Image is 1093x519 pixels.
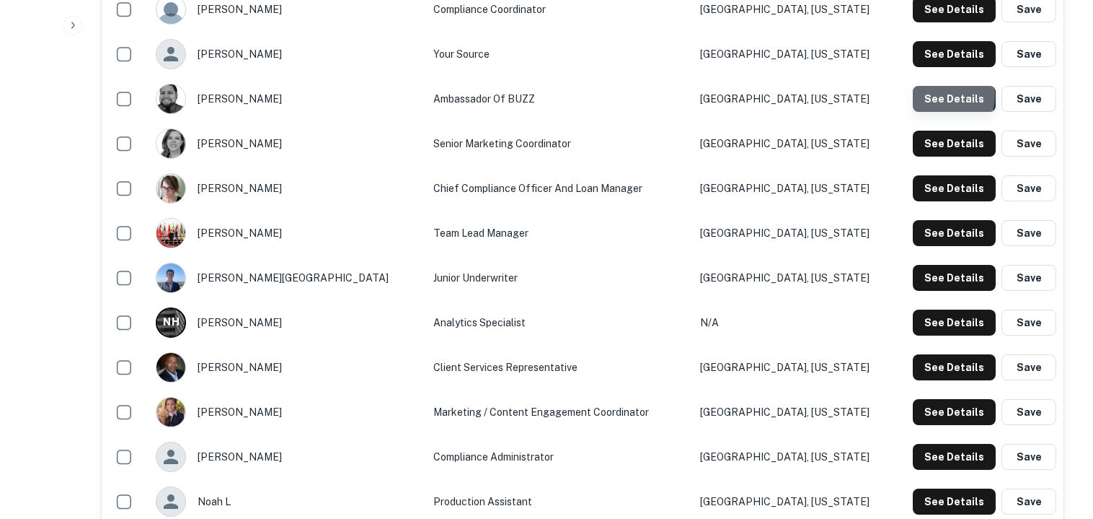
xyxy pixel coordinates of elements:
div: [PERSON_NAME][GEOGRAPHIC_DATA] [156,263,419,293]
img: 1654724206928 [156,84,185,113]
button: Save [1001,131,1056,157]
div: [PERSON_NAME] [156,397,419,427]
td: [GEOGRAPHIC_DATA], [US_STATE] [693,211,893,256]
td: [GEOGRAPHIC_DATA], [US_STATE] [693,121,893,166]
button: See Details [913,265,996,291]
iframe: Chat Widget [1021,404,1093,473]
div: [PERSON_NAME] [156,39,419,69]
td: [GEOGRAPHIC_DATA], [US_STATE] [693,32,893,77]
td: [GEOGRAPHIC_DATA], [US_STATE] [693,345,893,390]
div: noah l [156,487,419,517]
button: Save [1001,489,1056,515]
td: [GEOGRAPHIC_DATA], [US_STATE] [693,435,893,479]
td: [GEOGRAPHIC_DATA], [US_STATE] [693,256,893,300]
button: Save [1001,175,1056,201]
div: [PERSON_NAME] [156,173,419,204]
div: [PERSON_NAME] [156,352,419,383]
td: Your source [426,32,692,77]
button: Save [1001,444,1056,470]
div: [PERSON_NAME] [156,218,419,248]
td: N/A [693,300,893,345]
td: Marketing / Content Engagement Coordinator [426,390,692,435]
p: N H [163,315,179,330]
button: Save [1001,220,1056,246]
button: See Details [913,399,996,425]
td: Compliance Administrator [426,435,692,479]
div: [PERSON_NAME] [156,128,419,159]
button: Save [1001,399,1056,425]
img: 1517622379622 [156,174,185,203]
button: See Details [913,86,996,112]
img: 1697344255807 [156,219,185,248]
button: See Details [913,220,996,246]
td: Client Services Representative [426,345,692,390]
td: [GEOGRAPHIC_DATA], [US_STATE] [693,390,893,435]
td: Senior Marketing Coordinator [426,121,692,166]
button: Save [1001,86,1056,112]
td: Chief Compliance Officer and Loan Manager [426,166,692,211]
img: 1621707065197 [156,398,185,427]
button: See Details [913,310,996,336]
div: [PERSON_NAME] [156,308,419,338]
button: Save [1001,354,1056,380]
td: Analytics Specialist [426,300,692,345]
button: Save [1001,310,1056,336]
img: 1580237131633 [156,353,185,382]
button: See Details [913,444,996,470]
img: 1672698835604 [156,263,185,292]
button: See Details [913,41,996,67]
button: See Details [913,131,996,157]
td: Team Lead Manager [426,211,692,256]
img: 1517494838174 [156,129,185,158]
td: Ambassador of BUZZ [426,77,692,121]
div: [PERSON_NAME] [156,84,419,114]
button: See Details [913,354,996,380]
td: [GEOGRAPHIC_DATA], [US_STATE] [693,166,893,211]
button: Save [1001,265,1056,291]
button: See Details [913,175,996,201]
td: [GEOGRAPHIC_DATA], [US_STATE] [693,77,893,121]
div: [PERSON_NAME] [156,442,419,472]
button: Save [1001,41,1056,67]
td: Junior Underwriter [426,256,692,300]
button: See Details [913,489,996,515]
